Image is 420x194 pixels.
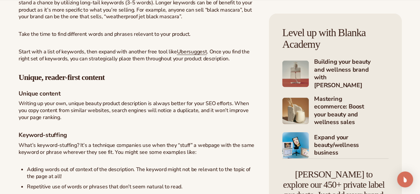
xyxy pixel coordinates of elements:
a: Shopify Image 4 Expand your beauty/wellness business [282,132,388,159]
li: Repetitive use of words or phrases that don’t seem natural to read. [27,183,256,190]
li: Adding words out of context of the description. The keyword might not be relevant to the topic of... [27,166,256,180]
p: Start with a list of keywords, then expand with another free tool like . Once you find the right ... [19,48,256,62]
strong: Unique, reader-first content [19,73,105,81]
h4: Keyword-stuffing [19,131,256,139]
a: Shopify Image 3 Mastering ecommerce: Boost your beauty and wellness sales [282,95,388,127]
p: Take the time to find different words and phrases relevant to your product. [19,31,256,37]
h4: Unique content [19,90,256,97]
img: Shopify Image 3 [282,97,309,124]
p: What’s keyword-stuffing? It’s a technique companies use when they “stuff” a webpage with the same... [19,142,256,156]
h4: Level up with Blanka Academy [282,27,388,50]
p: Writing up your own, unique beauty product description is always better for your SEO efforts. Whe... [19,100,256,120]
h4: Expand your beauty/wellness business [314,133,388,157]
a: Shopify Image 2 Building your beauty and wellness brand with [PERSON_NAME] [282,58,388,90]
div: Open Intercom Messenger [397,171,413,187]
img: Shopify Image 2 [282,60,309,87]
a: Ubersuggest [177,48,207,55]
img: Shopify Image 4 [282,132,309,159]
h4: Building your beauty and wellness brand with [PERSON_NAME] [314,58,388,90]
h4: Mastering ecommerce: Boost your beauty and wellness sales [314,95,388,127]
